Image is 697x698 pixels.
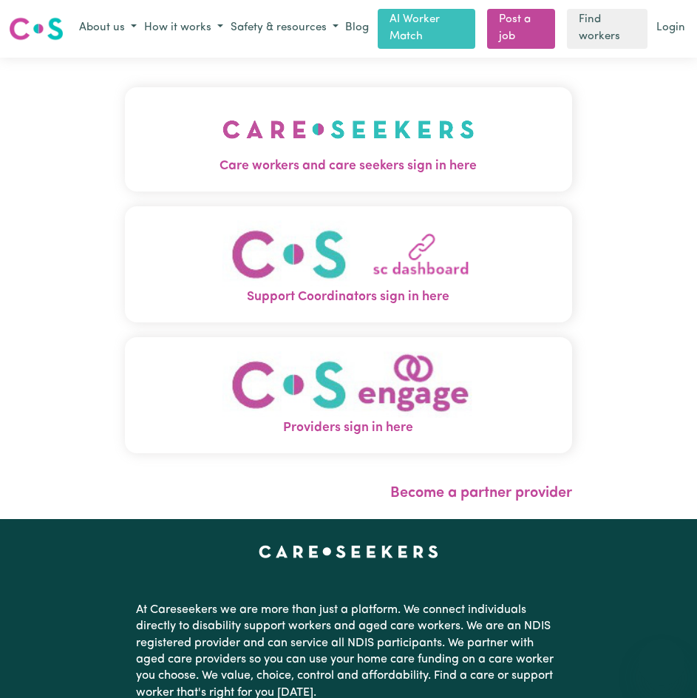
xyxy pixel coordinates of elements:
span: Providers sign in here [125,418,572,437]
button: Safety & resources [227,16,342,41]
a: Careseekers home page [259,546,438,558]
a: Login [653,17,688,40]
a: Become a partner provider [390,486,572,501]
button: How it works [140,16,227,41]
a: AI Worker Match [378,9,475,49]
button: About us [75,16,140,41]
img: Careseekers logo [9,16,64,42]
iframe: Button to launch messaging window [638,639,685,686]
a: Careseekers logo [9,12,64,46]
a: Post a job [487,9,554,49]
button: Providers sign in here [125,336,572,453]
span: Care workers and care seekers sign in here [125,157,572,176]
span: Support Coordinators sign in here [125,288,572,307]
a: Blog [342,17,372,40]
a: Find workers [567,9,647,49]
button: Care workers and care seekers sign in here [125,87,572,191]
button: Support Coordinators sign in here [125,206,572,322]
